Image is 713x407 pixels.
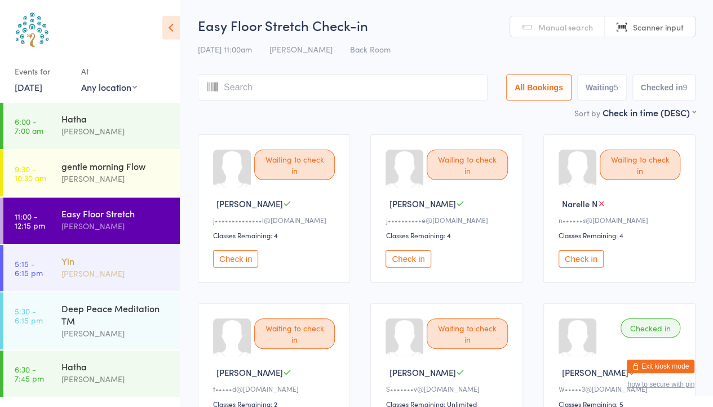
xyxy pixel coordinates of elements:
input: Search [198,75,488,100]
div: Waiting to check in [254,150,335,180]
button: how to secure with pin [627,380,694,388]
div: [PERSON_NAME] [61,172,170,185]
div: [PERSON_NAME] [61,373,170,386]
div: Easy Floor Stretch [61,207,170,220]
div: Yin [61,255,170,267]
div: gentle morning Flow [61,160,170,172]
a: 6:30 -7:45 pmHatha[PERSON_NAME] [3,351,180,397]
div: Check in time (DESC) [603,106,696,119]
div: Hatha [61,112,170,125]
div: 9 [683,83,687,92]
img: Australian School of Meditation & Yoga [11,8,54,51]
div: [PERSON_NAME] [61,125,170,138]
a: 11:00 -12:15 pmEasy Floor Stretch[PERSON_NAME] [3,198,180,244]
time: 6:30 - 7:45 pm [15,365,44,383]
div: Classes Remaining: 4 [386,230,511,240]
span: [PERSON_NAME] [389,198,455,209]
div: Waiting to check in [254,318,335,349]
button: All Bookings [506,75,572,100]
label: Sort by [574,107,600,119]
button: Check in [559,250,604,268]
a: 5:15 -6:15 pmYin[PERSON_NAME] [3,245,180,291]
div: Hatha [61,360,170,373]
span: [PERSON_NAME] [389,366,455,378]
time: 11:00 - 12:15 pm [15,212,45,230]
div: n••••••s@[DOMAIN_NAME] [559,215,684,225]
span: Narelle N [562,198,597,209]
a: 9:30 -10:30 amgentle morning Flow[PERSON_NAME] [3,150,180,196]
span: [PERSON_NAME] [562,366,628,378]
span: [DATE] 11:00am [198,43,252,55]
div: 5 [614,83,618,92]
button: Check in [386,250,431,268]
time: 6:00 - 7:00 am [15,117,43,135]
span: Scanner input [633,21,684,33]
div: S•••••••v@[DOMAIN_NAME] [386,384,511,393]
a: 5:30 -6:15 pmDeep Peace Meditation TM[PERSON_NAME] [3,292,180,349]
div: [PERSON_NAME] [61,220,170,233]
time: 5:30 - 6:15 pm [15,307,43,325]
div: Waiting to check in [427,318,507,349]
div: j••••••••••e@[DOMAIN_NAME] [386,215,511,225]
div: [PERSON_NAME] [61,327,170,340]
div: [PERSON_NAME] [61,267,170,280]
time: 9:30 - 10:30 am [15,164,46,182]
span: [PERSON_NAME] [269,43,333,55]
span: [PERSON_NAME] [216,198,283,209]
span: Back Room [350,43,391,55]
time: 5:15 - 6:15 pm [15,259,43,277]
div: Checked in [621,318,680,338]
button: Check in [213,250,258,268]
div: Deep Peace Meditation TM [61,302,170,327]
div: Classes Remaining: 4 [213,230,338,240]
h2: Easy Floor Stretch Check-in [198,16,696,34]
div: Events for [15,62,70,81]
div: Waiting to check in [427,150,507,180]
span: Manual search [538,21,593,33]
div: Classes Remaining: 4 [559,230,684,240]
button: Checked in9 [632,75,696,100]
div: At [81,62,137,81]
div: W•••••3@[DOMAIN_NAME] [559,384,684,393]
div: t•••••d@[DOMAIN_NAME] [213,384,338,393]
a: [DATE] [15,81,42,93]
div: Waiting to check in [600,150,680,180]
a: 6:00 -7:00 amHatha[PERSON_NAME] [3,103,180,149]
span: [PERSON_NAME] [216,366,283,378]
div: Any location [81,81,137,93]
div: j••••••••••••••l@[DOMAIN_NAME] [213,215,338,225]
button: Waiting5 [577,75,627,100]
button: Exit kiosk mode [627,360,694,373]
